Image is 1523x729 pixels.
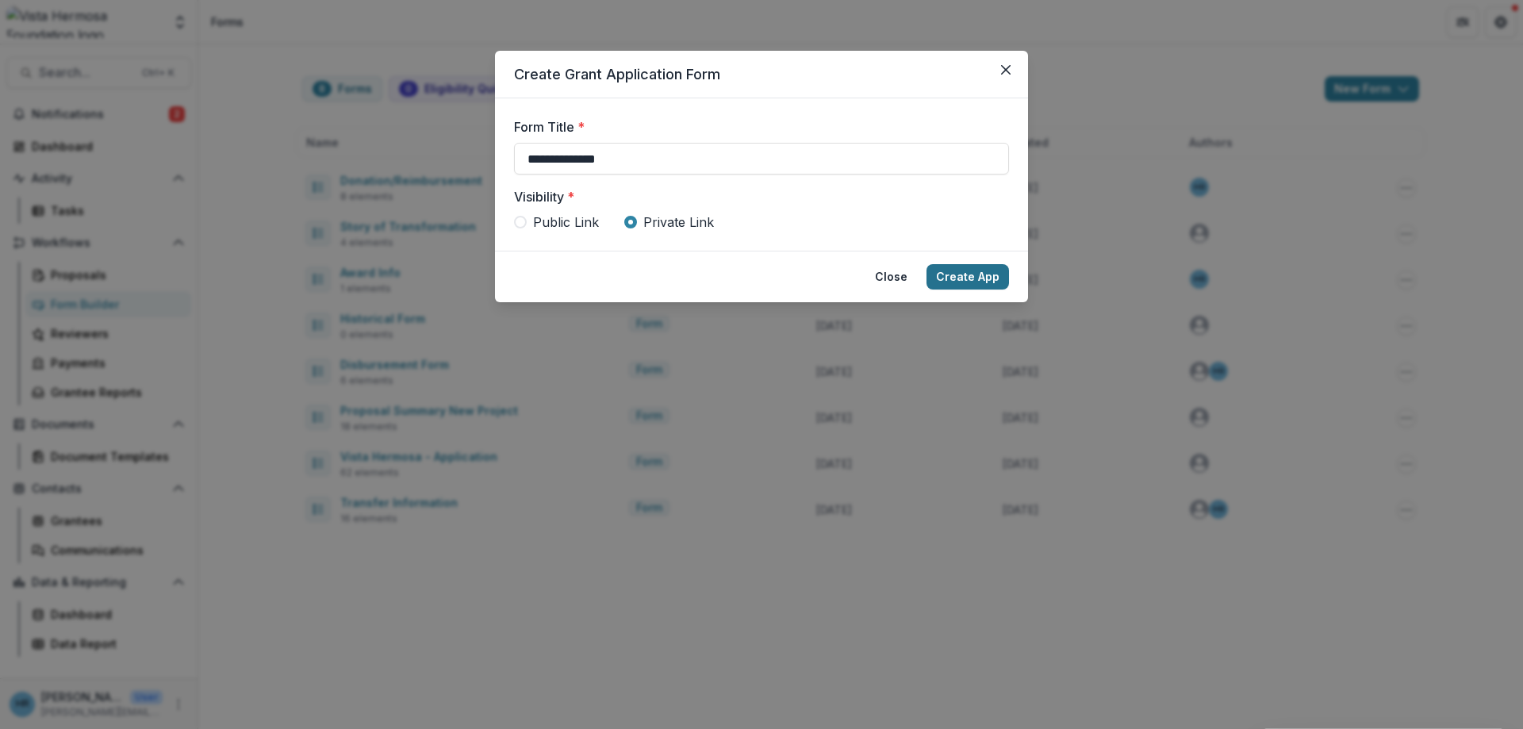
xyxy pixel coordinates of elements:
button: Create App [926,264,1009,290]
button: Close [865,264,917,290]
p: Create Grant Application Form [514,63,1009,85]
label: Form Title [514,117,999,136]
label: Visibility [514,187,999,206]
button: Close [993,57,1019,82]
span: Public Link [533,213,599,232]
span: Private Link [643,213,714,232]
